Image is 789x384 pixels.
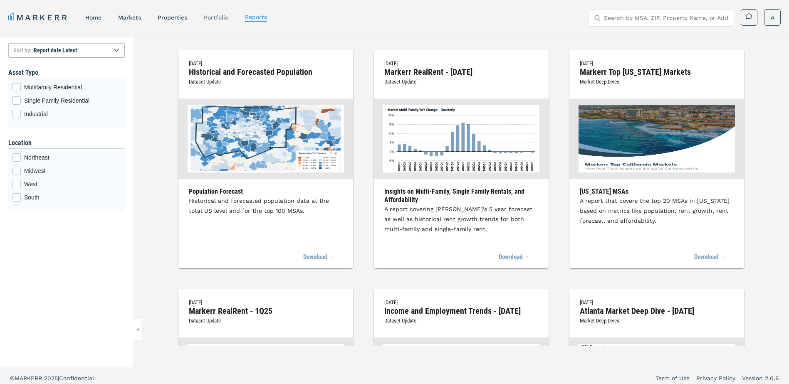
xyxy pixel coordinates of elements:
img: Historical and Forecasted Population [188,105,344,172]
span: Dataset Update [189,318,221,324]
h3: Population Forecast [189,187,343,196]
span: Midwest [24,167,121,175]
span: 2025 | [44,375,59,382]
span: Dataset Update [384,318,416,324]
a: Term of Use [656,374,690,382]
a: markets [118,14,141,21]
span: Multifamily Residential [24,83,121,91]
h2: Markerr Top [US_STATE] Markets [580,68,734,76]
h3: [US_STATE] MSAs [580,187,734,196]
a: home [85,14,101,21]
select: Sort by: [8,43,125,58]
h1: Location [8,138,125,148]
span: A report that covers the top 20 MSAs in [US_STATE] based on metrics like population, rent growth,... [580,197,730,224]
a: Download → [694,248,725,266]
div: West checkbox input [12,180,121,188]
span: © [10,375,15,382]
span: [DATE] [189,299,202,305]
a: reports [245,14,267,20]
span: Dataset Update [189,79,221,85]
a: Download → [499,248,530,266]
span: Industrial [24,110,121,118]
span: Single Family Residential [24,96,121,105]
h1: Asset Type [8,68,125,78]
span: West [24,180,121,188]
span: Northeast [24,153,121,162]
span: MARKERR [15,375,44,382]
a: Portfolio [204,14,228,21]
button: A [764,9,781,26]
a: properties [158,14,187,21]
h2: Markerr RealRent - [DATE] [384,68,538,76]
span: South [24,193,121,202]
h2: Atlanta Market Deep Dive - [DATE] [580,307,734,315]
h2: Markerr RealRent - 1Q25 [189,307,343,315]
span: Historical and forecasted population data at the total US level and for the top 100 MSAs. [189,197,329,214]
h2: Income and Employment Trends - [DATE] [384,307,538,315]
img: Markerr RealRent - May 2025 [383,105,539,172]
span: [DATE] [384,299,398,305]
a: Download → [303,248,334,266]
span: Market Deep Dives [580,79,619,85]
span: [DATE] [580,299,593,305]
input: Search by MSA, ZIP, Property Name, or Address [604,10,729,26]
span: [DATE] [189,60,202,66]
span: Market Deep Dives [580,318,619,324]
h2: Historical and Forecasted Population [189,68,343,76]
img: Markerr Top California Markets [579,105,735,172]
span: [DATE] [580,60,593,66]
div: South checkbox input [12,193,121,202]
span: A [771,13,774,22]
span: A report covering [PERSON_NAME]'s 5 year forecast as well as historical rent growth trends for bo... [384,206,532,232]
div: Northeast checkbox input [12,153,121,162]
h3: Insights on Multi-Family, Single Family Rentals, and Affordability [384,187,538,204]
div: Midwest checkbox input [12,167,121,175]
div: Single Family Residential checkbox input [12,96,121,105]
div: Multifamily Residential checkbox input [12,83,121,91]
div: Industrial checkbox input [12,110,121,118]
a: MARKERR [8,12,69,23]
a: Privacy Policy [696,374,735,382]
span: Confidential [59,375,94,382]
a: Version 2.0.6 [742,374,779,382]
span: [DATE] [384,60,398,66]
span: Dataset Update [384,79,416,85]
